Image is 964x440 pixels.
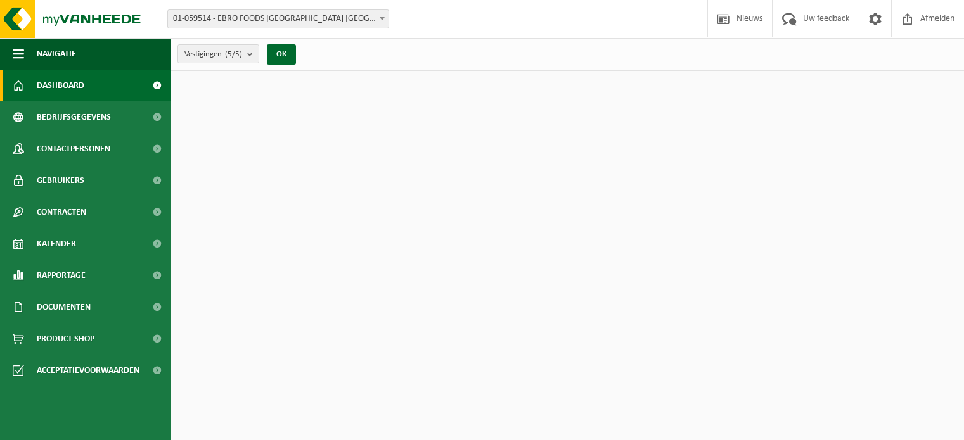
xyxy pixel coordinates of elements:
span: Contactpersonen [37,133,110,165]
span: Gebruikers [37,165,84,196]
span: Dashboard [37,70,84,101]
span: Rapportage [37,260,86,291]
span: Bedrijfsgegevens [37,101,111,133]
button: OK [267,44,296,65]
span: Documenten [37,291,91,323]
span: Product Shop [37,323,94,355]
button: Vestigingen(5/5) [177,44,259,63]
span: 01-059514 - EBRO FOODS BELGIUM NV - MERKSEM [168,10,389,28]
span: Kalender [37,228,76,260]
span: Navigatie [37,38,76,70]
span: 01-059514 - EBRO FOODS BELGIUM NV - MERKSEM [167,9,389,28]
span: Contracten [37,196,86,228]
count: (5/5) [225,50,242,58]
span: Vestigingen [184,45,242,64]
span: Acceptatievoorwaarden [37,355,139,386]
